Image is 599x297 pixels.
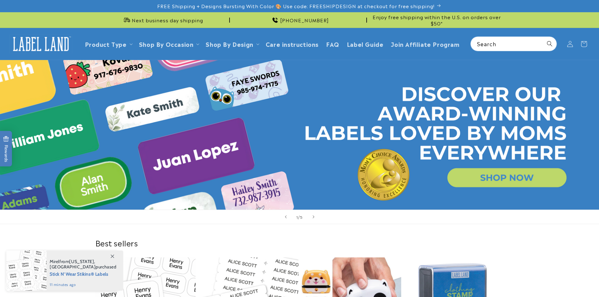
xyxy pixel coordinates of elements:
span: / [298,214,300,220]
span: 5 [300,214,303,220]
span: Enjoy free shipping within the U.S. on orders over $50* [369,14,504,26]
span: [PHONE_NUMBER] [280,17,329,23]
a: Label Guide [343,36,387,51]
span: from , purchased [50,259,117,270]
button: Search [543,37,557,51]
span: Label Guide [347,40,384,47]
summary: Product Type [81,36,135,51]
a: FAQ [322,36,343,51]
span: Next business day shipping [132,17,203,23]
span: Join Affiliate Program [391,40,459,47]
button: Previous slide [279,210,293,224]
span: FREE Shipping + Designs Bursting With Color 🎨 Use code: FREESHIPDESIGN at checkout for free shipp... [157,3,435,9]
div: Announcement [95,12,230,28]
span: Care instructions [266,40,319,47]
a: Product Type [85,40,127,48]
span: Mirel [50,259,59,264]
div: Announcement [232,12,367,28]
a: Join Affiliate Program [387,36,463,51]
span: Shop By Occasion [139,40,194,47]
a: Shop By Design [206,40,253,48]
img: Label Land [9,34,72,54]
summary: Shop By Occasion [135,36,202,51]
span: Rewards [3,136,9,162]
button: Next slide [307,210,320,224]
a: Label Land [7,32,75,56]
span: FAQ [326,40,339,47]
div: Announcement [369,12,504,28]
h2: Best sellers [95,238,504,248]
a: Care instructions [262,36,322,51]
span: [US_STATE] [69,259,94,264]
span: [GEOGRAPHIC_DATA] [50,264,96,270]
summary: Shop By Design [202,36,262,51]
iframe: Gorgias live chat messenger [536,270,593,291]
span: 1 [296,214,298,220]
